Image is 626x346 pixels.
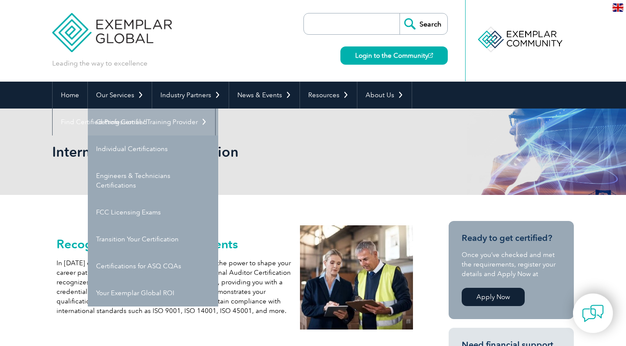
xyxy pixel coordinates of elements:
a: Find Certified Professional / Training Provider [53,109,215,135]
a: News & Events [229,82,300,109]
a: Apply Now [462,288,525,306]
a: Transition Your Certification [88,226,218,253]
a: Home [53,82,87,109]
a: Individual Certifications [88,135,218,162]
a: Our Services [88,82,152,109]
a: About Us [357,82,412,109]
p: In [DATE] dynamic professional landscape, you have the power to shape your career path like never... [57,258,291,316]
h3: Ready to get certified? [462,233,561,244]
a: Engineers & Technicians Certifications [88,162,218,199]
a: Login to the Community [340,46,448,65]
a: Certifications for ASQ CQAs [88,253,218,280]
img: en [613,3,623,12]
a: Resources [300,82,357,109]
p: Once you’ve checked and met the requirements, register your details and Apply Now at [462,250,561,279]
p: Leading the way to excellence [52,59,147,68]
img: contact-chat.png [582,303,604,324]
h2: Recognizing Your Achievements [57,237,291,251]
img: open_square.png [428,53,433,58]
h1: Internal Auditor Certification [52,143,386,160]
input: Search [400,13,447,34]
a: Industry Partners [152,82,229,109]
img: internal auditors [300,225,413,330]
a: FCC Licensing Exams [88,199,218,226]
a: Your Exemplar Global ROI [88,280,218,306]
